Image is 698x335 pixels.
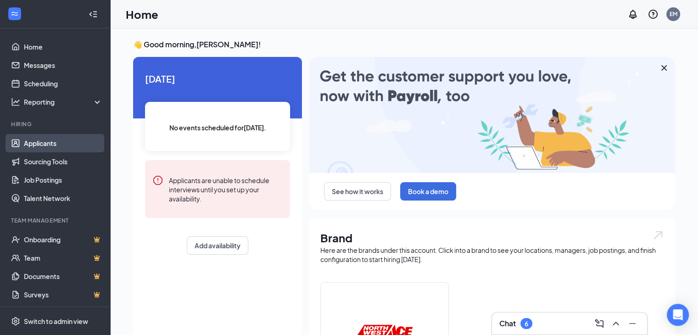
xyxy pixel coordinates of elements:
button: Book a demo [400,182,456,201]
a: Job Postings [24,171,102,189]
svg: Minimize [627,318,638,329]
a: Sourcing Tools [24,152,102,171]
a: Applicants [24,134,102,152]
svg: Settings [11,317,20,326]
div: Team Management [11,217,101,224]
a: DocumentsCrown [24,267,102,285]
img: open.6027fd2a22e1237b5b06.svg [652,230,664,240]
button: ComposeMessage [592,316,607,331]
div: Reporting [24,97,103,106]
h3: Chat [499,318,516,329]
div: Here are the brands under this account. Click into a brand to see your locations, managers, job p... [320,246,664,264]
div: 6 [525,320,528,328]
a: Home [24,38,102,56]
button: Add availability [187,236,248,255]
div: Switch to admin view [24,317,88,326]
span: [DATE] [145,72,290,86]
div: EM [670,10,677,18]
a: Messages [24,56,102,74]
h3: 👋 Good morning, [PERSON_NAME] ! [133,39,675,50]
svg: ChevronUp [610,318,621,329]
h1: Brand [320,230,664,246]
svg: Collapse [89,10,98,19]
div: Hiring [11,120,101,128]
svg: WorkstreamLogo [10,9,19,18]
div: Open Intercom Messenger [667,304,689,326]
img: payroll-large.gif [309,57,675,173]
h1: Home [126,6,158,22]
svg: QuestionInfo [648,9,659,20]
svg: Error [152,175,163,186]
svg: ComposeMessage [594,318,605,329]
a: SurveysCrown [24,285,102,304]
button: Minimize [625,316,640,331]
svg: Cross [659,62,670,73]
a: Talent Network [24,189,102,207]
a: TeamCrown [24,249,102,267]
button: ChevronUp [609,316,623,331]
svg: Notifications [627,9,638,20]
span: No events scheduled for [DATE] . [169,123,266,133]
button: See how it works [324,182,391,201]
div: Applicants are unable to schedule interviews until you set up your availability. [169,175,283,203]
a: OnboardingCrown [24,230,102,249]
a: Scheduling [24,74,102,93]
svg: Analysis [11,97,20,106]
